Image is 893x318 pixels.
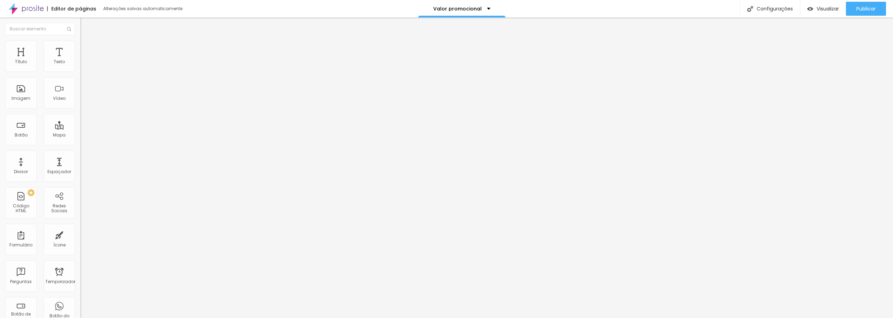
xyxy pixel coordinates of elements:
img: Ícone [67,27,71,31]
input: Buscar elemento [5,23,75,35]
font: Título [15,59,27,65]
font: Vídeo [53,95,66,101]
font: Espaçador [47,169,71,175]
font: Perguntas [10,279,32,284]
img: view-1.svg [807,6,813,12]
font: Mapa [53,132,66,138]
button: Visualizar [800,2,846,16]
font: Temporizador [45,279,75,284]
img: Ícone [747,6,753,12]
font: Imagem [12,95,30,101]
font: Valor promocional [433,5,482,12]
font: Visualizar [817,5,839,12]
font: Configurações [757,5,793,12]
iframe: Editor [80,17,893,318]
font: Editor de páginas [51,5,96,12]
font: Alterações salvas automaticamente [103,6,182,12]
font: Redes Sociais [51,203,67,214]
font: Ícone [53,242,66,248]
font: Divisor [14,169,28,175]
font: Formulário [9,242,32,248]
button: Publicar [846,2,886,16]
font: Botão [15,132,28,138]
font: Código HTML [13,203,29,214]
font: Texto [54,59,65,65]
font: Publicar [856,5,876,12]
